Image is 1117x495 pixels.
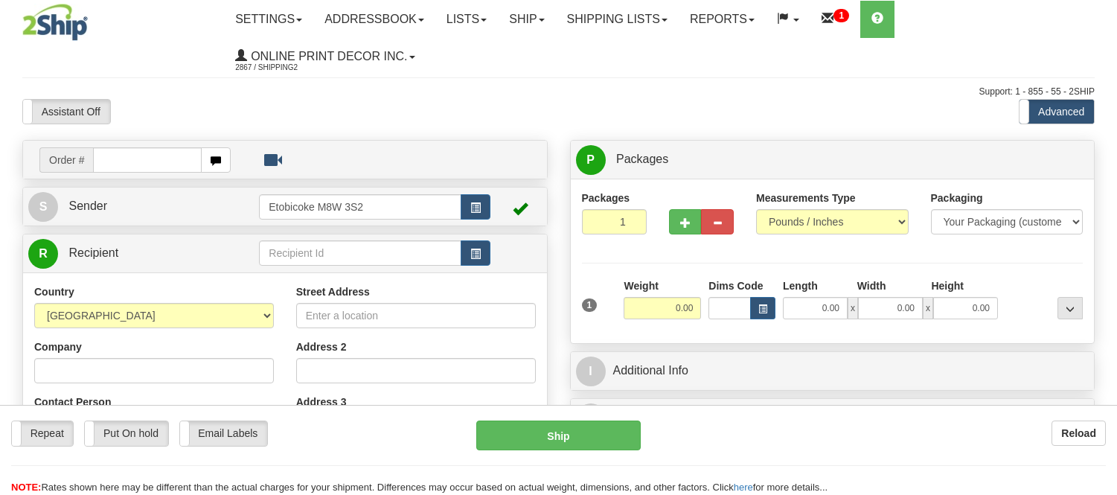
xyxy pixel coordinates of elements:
[435,1,498,38] a: Lists
[259,240,461,266] input: Recipient Id
[34,339,82,354] label: Company
[756,191,856,205] label: Measurements Type
[23,100,110,124] label: Assistant Off
[1057,297,1083,319] div: ...
[476,421,640,450] button: Ship
[11,482,41,493] span: NOTE:
[848,297,858,319] span: x
[576,356,1089,386] a: IAdditional Info
[28,191,259,222] a: S Sender
[931,191,983,205] label: Packaging
[576,145,606,175] span: P
[22,4,88,41] img: logo2867.jpg
[39,147,93,173] span: Order #
[28,238,234,269] a: R Recipient
[582,298,598,312] span: 1
[296,339,347,354] label: Address 2
[180,421,267,445] label: Email Labels
[28,239,58,269] span: R
[68,199,107,212] span: Sender
[224,1,313,38] a: Settings
[296,284,370,299] label: Street Address
[296,303,536,328] input: Enter a location
[85,421,167,445] label: Put On hold
[857,278,886,293] label: Width
[582,191,630,205] label: Packages
[679,1,766,38] a: Reports
[22,86,1095,98] div: Support: 1 - 855 - 55 - 2SHIP
[576,403,606,433] span: $
[616,153,668,165] span: Packages
[1061,427,1096,439] b: Reload
[931,278,964,293] label: Height
[12,421,73,445] label: Repeat
[34,395,111,409] label: Contact Person
[68,246,118,259] span: Recipient
[313,1,435,38] a: Addressbook
[810,1,860,38] a: 1
[235,60,347,75] span: 2867 / Shipping2
[783,278,818,293] label: Length
[1020,100,1094,124] label: Advanced
[259,194,461,220] input: Sender Id
[576,403,1089,433] a: $Rates
[624,278,658,293] label: Weight
[576,144,1089,175] a: P Packages
[498,1,555,38] a: Ship
[28,192,58,222] span: S
[576,357,606,386] span: I
[224,38,426,75] a: Online Print Decor Inc. 2867 / Shipping2
[34,284,74,299] label: Country
[833,9,849,22] sup: 1
[734,482,753,493] a: here
[247,50,407,63] span: Online Print Decor Inc.
[556,1,679,38] a: Shipping lists
[708,278,763,293] label: Dims Code
[923,297,933,319] span: x
[1052,421,1106,446] button: Reload
[296,395,347,409] label: Address 3
[1083,171,1116,323] iframe: chat widget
